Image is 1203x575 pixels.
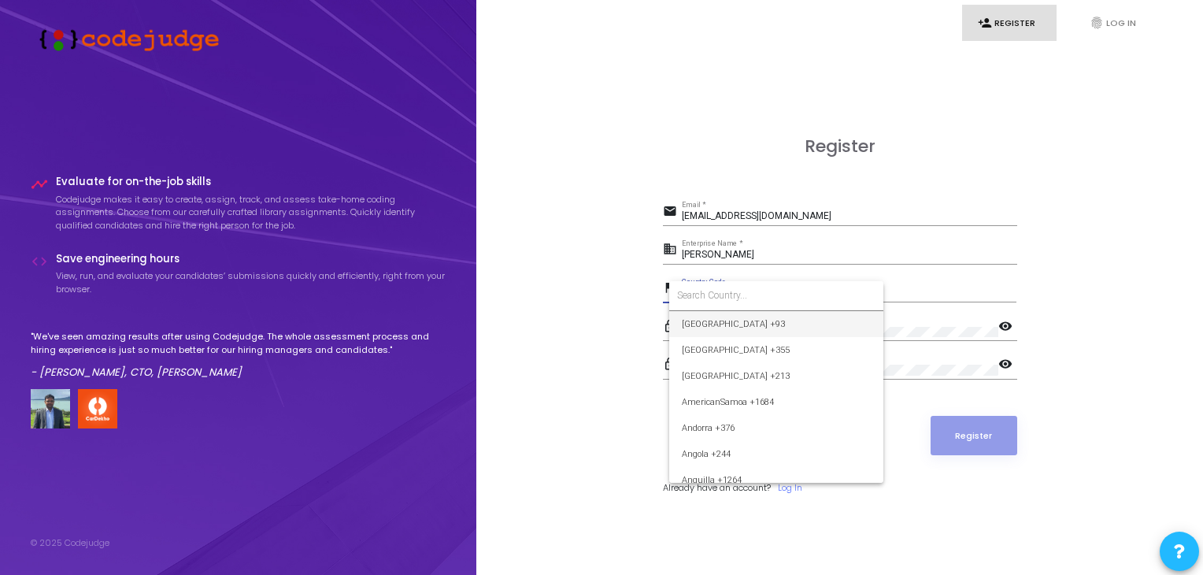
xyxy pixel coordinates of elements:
span: Andorra +376 [682,415,871,441]
span: [GEOGRAPHIC_DATA] +355 [682,337,871,363]
input: Search Country... [677,288,875,302]
span: [GEOGRAPHIC_DATA] +93 [682,311,871,337]
span: Angola +244 [682,441,871,467]
span: AmericanSamoa +1684 [682,389,871,415]
span: Anguilla +1264 [682,467,871,493]
span: [GEOGRAPHIC_DATA] +213 [682,363,871,389]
